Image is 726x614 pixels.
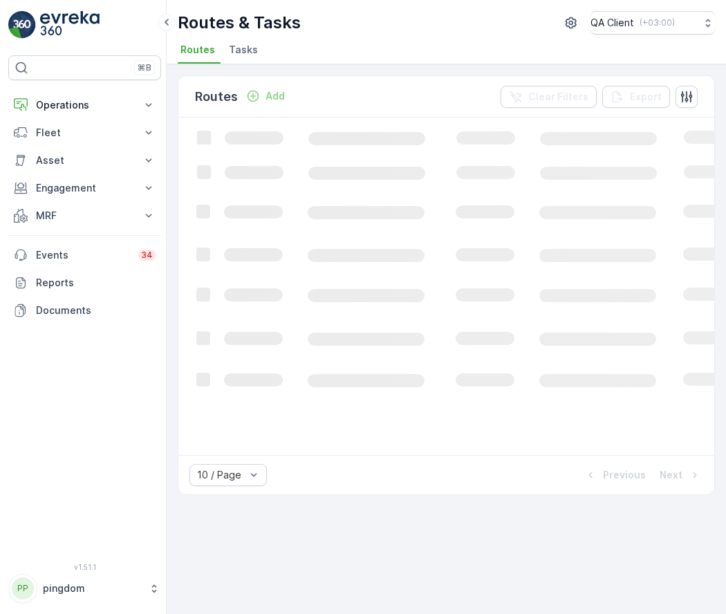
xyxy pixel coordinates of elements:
p: QA Client [590,16,634,30]
p: Export [630,90,662,104]
a: Documents [8,297,161,324]
p: Routes & Tasks [178,12,301,34]
p: ( +03:00 ) [640,17,675,28]
button: Previous [582,467,647,483]
button: Operations [8,91,161,119]
button: Asset [8,147,161,174]
p: Previous [603,468,646,482]
p: Add [266,89,285,103]
p: MRF [36,209,133,223]
button: Engagement [8,174,161,202]
img: logo_light-DOdMpM7g.png [40,11,100,39]
button: QA Client(+03:00) [590,11,715,35]
p: pingdom [43,582,142,595]
p: Reports [36,276,156,290]
p: Routes [195,87,238,106]
span: Routes [180,43,215,57]
p: Next [660,468,682,482]
button: Next [658,467,703,483]
p: Events [36,248,130,262]
span: Tasks [229,43,258,57]
p: ⌘B [138,62,151,73]
button: Fleet [8,119,161,147]
a: Reports [8,269,161,297]
p: Engagement [36,181,133,195]
button: PPpingdom [8,574,161,603]
p: Fleet [36,126,133,140]
p: Clear Filters [528,90,588,104]
span: v 1.51.1 [8,563,161,571]
div: PP [12,577,34,599]
img: logo [8,11,36,39]
button: Clear Filters [501,86,597,108]
p: Asset [36,153,133,167]
a: Events34 [8,241,161,269]
p: Documents [36,304,156,317]
button: MRF [8,202,161,230]
p: 34 [141,250,153,261]
button: Add [241,88,290,104]
button: Export [602,86,670,108]
p: Operations [36,98,133,112]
